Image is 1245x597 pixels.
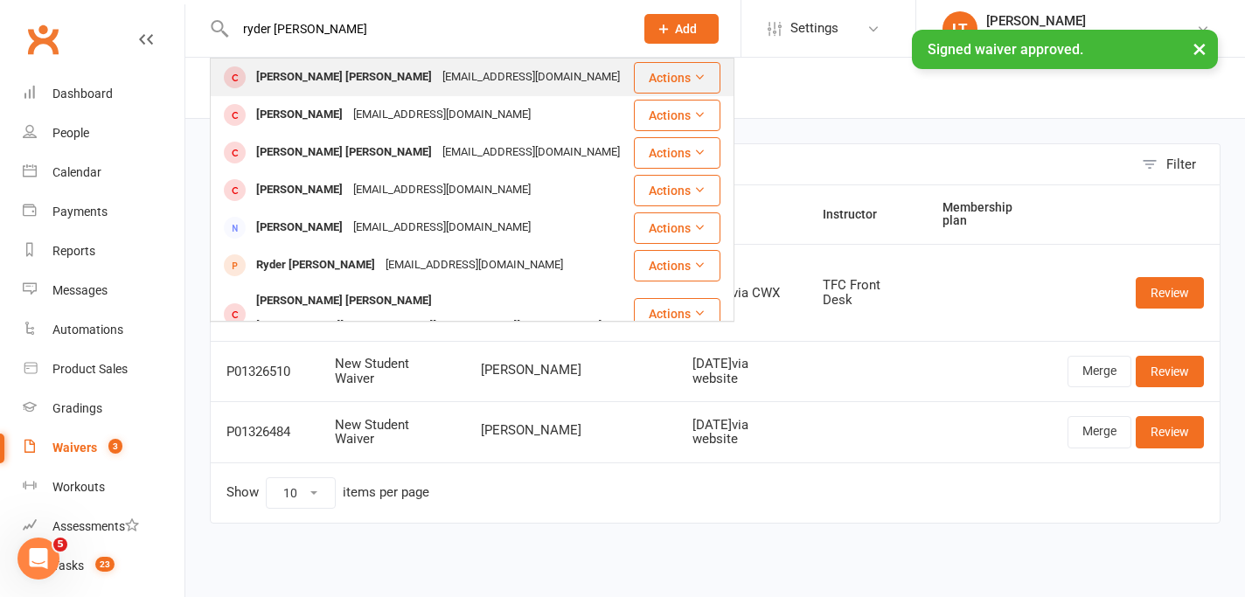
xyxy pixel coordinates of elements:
[1184,30,1215,67] button: ×
[251,140,437,165] div: [PERSON_NAME] [PERSON_NAME]
[53,538,67,552] span: 5
[348,177,536,203] div: [EMAIL_ADDRESS][DOMAIN_NAME]
[823,278,911,307] div: TFC Front Desk
[52,126,89,140] div: People
[335,418,449,447] div: New Student Waiver
[481,363,662,378] span: [PERSON_NAME]
[52,323,123,337] div: Automations
[23,153,184,192] a: Calendar
[1136,277,1204,309] a: Review
[52,165,101,179] div: Calendar
[226,425,303,440] div: P01326484
[644,14,719,44] button: Add
[437,65,625,90] div: [EMAIL_ADDRESS][DOMAIN_NAME]
[251,288,437,314] div: [PERSON_NAME] [PERSON_NAME]
[251,215,348,240] div: [PERSON_NAME]
[23,428,184,468] a: Waivers 3
[230,17,622,41] input: Search...
[23,192,184,232] a: Payments
[348,215,536,240] div: [EMAIL_ADDRESS][DOMAIN_NAME]
[437,140,625,165] div: [EMAIL_ADDRESS][DOMAIN_NAME]
[823,207,896,221] span: Instructor
[675,22,697,36] span: Add
[481,309,662,323] a: [PERSON_NAME]
[23,232,184,271] a: Reports
[634,62,720,94] button: Actions
[692,286,791,301] div: [DATE] via CWX
[52,441,97,455] div: Waivers
[108,439,122,454] span: 3
[1068,356,1131,387] a: Merge
[986,13,1196,29] div: [PERSON_NAME]
[634,298,720,330] button: Actions
[251,177,348,203] div: [PERSON_NAME]
[52,559,84,573] div: Tasks
[790,9,838,48] span: Settings
[348,102,536,128] div: [EMAIL_ADDRESS][DOMAIN_NAME]
[17,538,59,580] iframe: Intercom live chat
[52,480,105,494] div: Workouts
[634,100,720,131] button: Actions
[927,185,1052,244] th: Membership plan
[335,357,449,385] div: New Student Waiver
[23,507,184,546] a: Assessments
[634,137,720,169] button: Actions
[23,468,184,507] a: Workouts
[226,364,303,379] div: P01326510
[251,102,348,128] div: [PERSON_NAME]
[52,244,95,258] div: Reports
[251,314,607,339] div: [PERSON_NAME][EMAIL_ADDRESS][PERSON_NAME][DOMAIN_NAME]
[52,205,108,219] div: Payments
[251,65,437,90] div: [PERSON_NAME] [PERSON_NAME]
[23,114,184,153] a: People
[380,253,568,278] div: [EMAIL_ADDRESS][DOMAIN_NAME]
[23,74,184,114] a: Dashboard
[912,30,1218,69] div: Signed waiver approved.
[23,389,184,428] a: Gradings
[1068,416,1131,448] a: Merge
[343,485,429,500] div: items per page
[226,477,429,509] div: Show
[52,283,108,297] div: Messages
[942,11,977,46] div: LT
[692,418,791,447] div: [DATE] via website
[52,87,113,101] div: Dashboard
[1133,144,1220,184] button: Filter
[23,546,184,586] a: Tasks 23
[52,362,128,376] div: Product Sales
[52,401,102,415] div: Gradings
[21,17,65,61] a: Clubworx
[1136,356,1204,387] a: Review
[823,204,896,225] button: Instructor
[1136,416,1204,448] a: Review
[251,253,380,278] div: Ryder [PERSON_NAME]
[23,310,184,350] a: Automations
[634,212,720,244] button: Actions
[481,423,662,438] span: [PERSON_NAME]
[634,250,720,281] button: Actions
[52,519,139,533] div: Assessments
[23,350,184,389] a: Product Sales
[692,357,791,385] div: [DATE] via website
[1166,154,1196,175] div: Filter
[634,175,720,206] button: Actions
[95,557,115,572] span: 23
[23,271,184,310] a: Messages
[986,29,1196,45] div: The Fight Centre [GEOGRAPHIC_DATA]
